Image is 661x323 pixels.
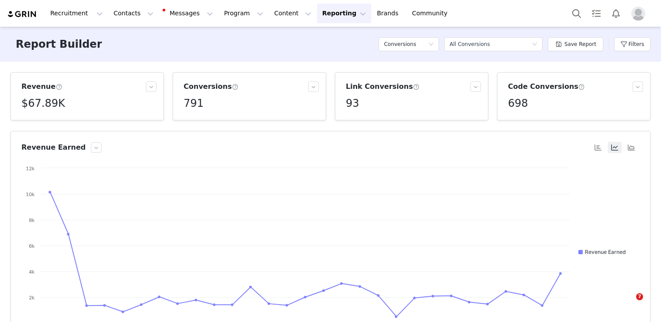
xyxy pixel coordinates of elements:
[45,4,108,23] button: Recruitment
[16,36,102,52] h3: Report Builder
[567,4,586,23] button: Search
[108,4,159,23] button: Contacts
[26,165,35,172] text: 12k
[407,4,457,23] a: Community
[384,38,416,51] h5: Conversions
[532,42,537,48] i: icon: down
[614,37,651,51] button: Filters
[618,293,639,314] iframe: Intercom live chat
[26,191,35,197] text: 10k
[626,7,654,21] button: Profile
[21,81,62,92] h3: Revenue
[606,4,626,23] button: Notifications
[219,4,268,23] button: Program
[346,95,359,111] h5: 93
[269,4,317,23] button: Content
[159,4,218,23] button: Messages
[587,4,606,23] a: Tasks
[636,293,643,300] span: 7
[317,4,371,23] button: Reporting
[29,295,35,301] text: 2k
[21,142,86,153] h3: Revenue Earned
[372,4,406,23] a: Brands
[508,81,585,92] h3: Code Conversions
[548,37,603,51] button: Save Report
[585,249,626,255] text: Revenue Earned
[29,217,35,223] text: 8k
[7,10,38,18] img: grin logo
[184,95,204,111] h5: 791
[29,269,35,275] text: 4k
[29,243,35,249] text: 6k
[631,7,645,21] img: placeholder-profile.jpg
[428,42,434,48] i: icon: down
[184,81,238,92] h3: Conversions
[21,95,65,111] h5: $67.89K
[449,38,490,51] div: All Conversions
[346,81,420,92] h3: Link Conversions
[508,95,528,111] h5: 698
